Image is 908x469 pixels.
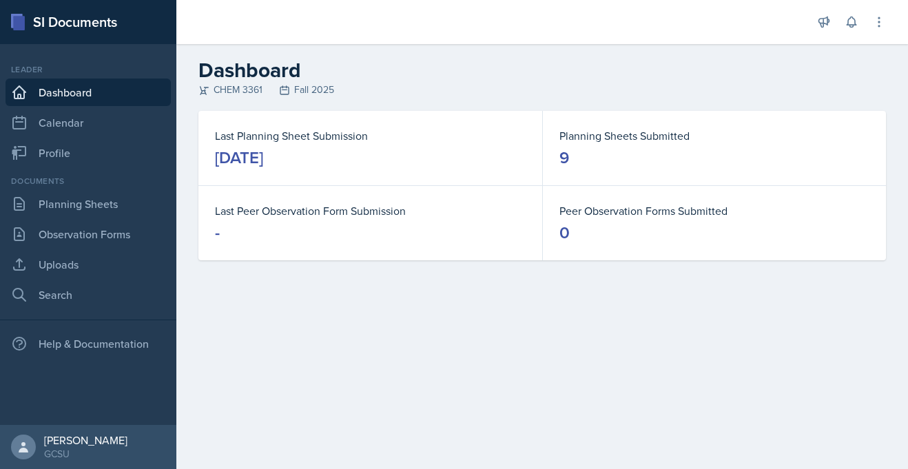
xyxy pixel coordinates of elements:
div: GCSU [44,447,127,461]
div: 9 [559,147,569,169]
dt: Peer Observation Forms Submitted [559,202,869,219]
div: - [215,222,220,244]
a: Calendar [6,109,171,136]
div: Documents [6,175,171,187]
div: Help & Documentation [6,330,171,357]
dt: Last Peer Observation Form Submission [215,202,526,219]
a: Profile [6,139,171,167]
a: Search [6,281,171,309]
div: [PERSON_NAME] [44,433,127,447]
div: CHEM 3361 Fall 2025 [198,83,886,97]
a: Uploads [6,251,171,278]
dt: Last Planning Sheet Submission [215,127,526,144]
a: Dashboard [6,79,171,106]
div: [DATE] [215,147,263,169]
a: Observation Forms [6,220,171,248]
h2: Dashboard [198,58,886,83]
a: Planning Sheets [6,190,171,218]
div: 0 [559,222,570,244]
dt: Planning Sheets Submitted [559,127,869,144]
div: Leader [6,63,171,76]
